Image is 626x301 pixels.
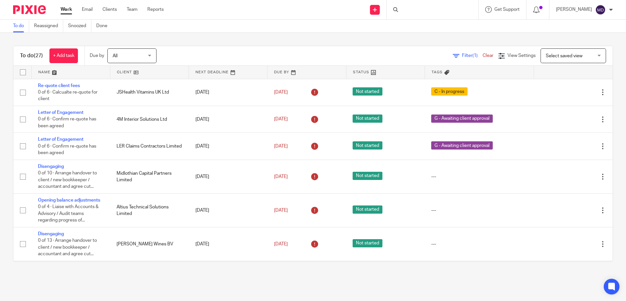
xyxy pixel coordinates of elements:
[353,172,382,180] span: Not started
[595,5,606,15] img: svg%3E
[353,115,382,123] span: Not started
[38,110,83,115] a: Letter of Engagement
[110,193,189,227] td: Altius Technical Solutions Limited
[353,141,382,150] span: Not started
[274,174,288,179] span: [DATE]
[462,53,483,58] span: Filter
[68,20,91,32] a: Snoozed
[34,53,43,58] span: (27)
[431,207,527,214] div: ---
[431,241,527,247] div: ---
[353,87,382,96] span: Not started
[189,106,267,133] td: [DATE]
[38,198,100,203] a: Opening balance adjustments
[49,48,78,63] a: + Add task
[274,208,288,213] span: [DATE]
[82,6,93,13] a: Email
[38,144,96,155] span: 0 of 6 · Confirm re-quote has been agreed
[189,79,267,106] td: [DATE]
[546,54,582,58] span: Select saved view
[102,6,117,13] a: Clients
[38,232,64,236] a: Disengaging
[38,137,83,142] a: Letter of Engagement
[61,6,72,13] a: Work
[110,106,189,133] td: 4M Interior Solutions Ltd
[483,53,493,58] a: Clear
[113,54,118,58] span: All
[13,5,46,14] img: Pixie
[431,87,468,96] span: C - In progress
[110,261,189,284] td: Browns Engineering (GB) Limited
[189,160,267,193] td: [DATE]
[127,6,138,13] a: Team
[110,133,189,160] td: LER Claims Contractors Limited
[38,117,96,129] span: 0 of 6 · Confirm re-quote has been agreed
[110,79,189,106] td: JSHealth Vitamins UK Ltd
[274,90,288,95] span: [DATE]
[189,261,267,284] td: [DATE]
[13,20,29,32] a: To do
[110,227,189,261] td: [PERSON_NAME] Wines BV
[556,6,592,13] p: [PERSON_NAME]
[34,20,63,32] a: Reassigned
[274,117,288,122] span: [DATE]
[431,141,493,150] span: G - Awaiting client approval
[38,164,64,169] a: Disengaging
[432,70,443,74] span: Tags
[110,160,189,193] td: Midlothian Capital Partners Limited
[274,144,288,149] span: [DATE]
[90,52,104,59] p: Due by
[353,239,382,247] span: Not started
[472,53,478,58] span: (1)
[189,227,267,261] td: [DATE]
[189,133,267,160] td: [DATE]
[38,205,99,223] span: 0 of 4 · Liaise with Accounts & Advisory / Audit teams regarding progress of...
[494,7,520,12] span: Get Support
[38,90,98,101] span: 0 of 6 · Calcualte re-quote for client
[38,239,97,257] span: 0 of 13 · Arrange handover to client / new bookkeeper / accountant and agree cut...
[353,205,382,214] span: Not started
[431,173,527,180] div: ---
[274,242,288,246] span: [DATE]
[507,53,536,58] span: View Settings
[96,20,112,32] a: Done
[147,6,164,13] a: Reports
[20,52,43,59] h1: To do
[38,171,97,189] span: 0 of 10 · Arrange handover to client / new bookkeeper / accountant and agree cut...
[431,115,493,123] span: G - Awaiting client approval
[189,193,267,227] td: [DATE]
[38,83,80,88] a: Re-quote client fees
